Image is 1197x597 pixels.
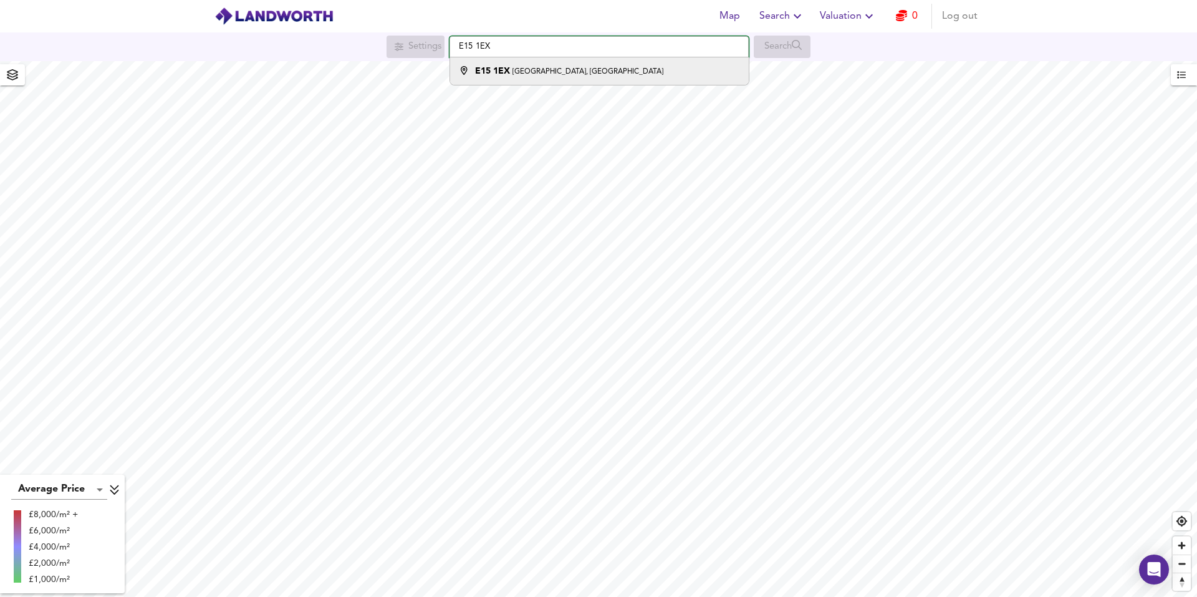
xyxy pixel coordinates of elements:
div: Search for a location first or explore the map [387,36,445,58]
button: 0 [887,4,926,29]
div: £8,000/m² + [29,508,78,521]
small: [GEOGRAPHIC_DATA], [GEOGRAPHIC_DATA] [512,68,663,75]
div: £6,000/m² [29,525,78,537]
span: Valuation [820,7,877,25]
div: Search for a location first or explore the map [754,36,810,58]
button: Zoom in [1173,536,1191,555]
button: Map [709,4,749,29]
button: Find my location [1173,512,1191,530]
input: Enter a location... [449,36,749,57]
span: Reset bearing to north [1173,573,1191,591]
span: Zoom out [1173,555,1191,573]
div: £1,000/m² [29,573,78,586]
div: Average Price [11,480,107,500]
span: Map [714,7,744,25]
img: logo [214,7,334,26]
button: Reset bearing to north [1173,573,1191,591]
div: Open Intercom Messenger [1139,555,1169,585]
button: Zoom out [1173,555,1191,573]
div: £4,000/m² [29,541,78,553]
a: 0 [896,7,918,25]
button: Search [754,4,810,29]
strong: E15 1EX [475,67,510,75]
span: Search [759,7,805,25]
button: Valuation [815,4,882,29]
span: Log out [942,7,978,25]
div: £2,000/m² [29,557,78,570]
button: Log out [937,4,983,29]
